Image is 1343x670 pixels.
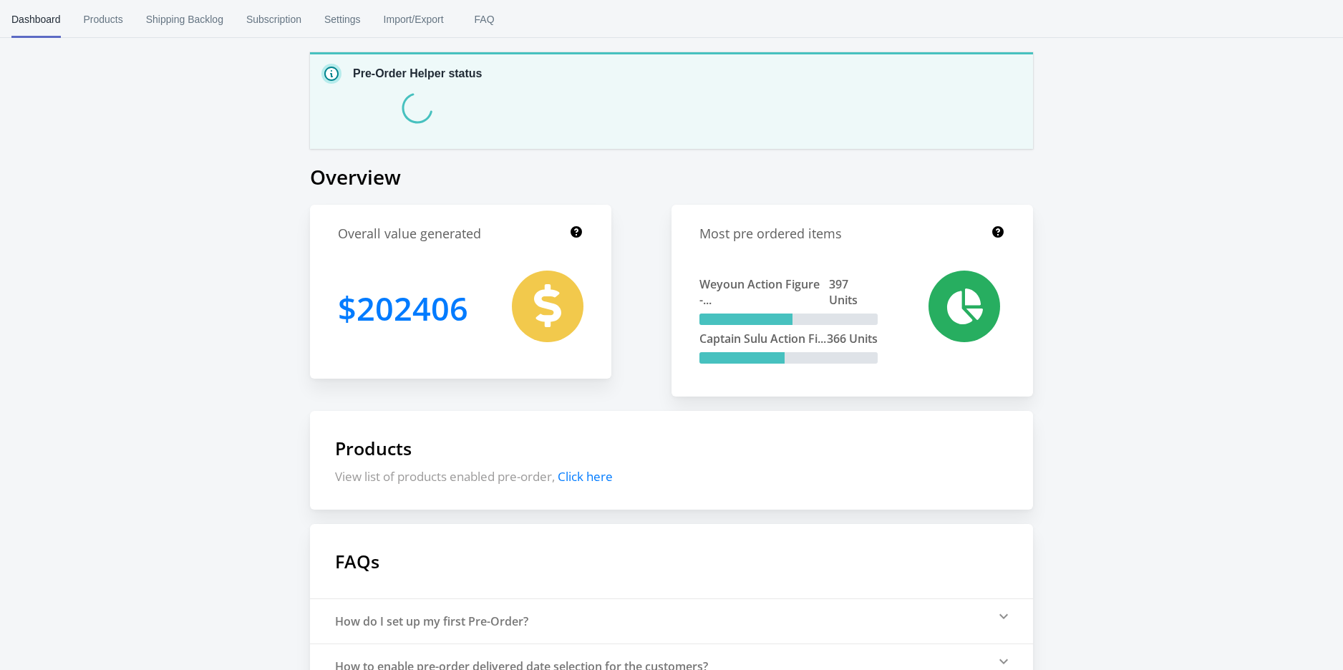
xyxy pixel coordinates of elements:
span: 397 Units [829,276,878,308]
div: How do I set up my first Pre-Order? [335,613,528,629]
span: Subscription [246,1,301,38]
span: Import/Export [384,1,444,38]
span: 366 Units [827,331,878,346]
span: Products [84,1,123,38]
h1: 202406 [338,271,468,346]
span: Click here [558,468,613,485]
span: FAQ [467,1,503,38]
span: Dashboard [11,1,61,38]
h1: FAQs [310,524,1033,598]
span: Weyoun Action Figure -... [699,276,829,308]
h1: Most pre ordered items [699,225,842,243]
span: Captain Sulu Action Fi... [699,331,826,346]
h1: Overview [310,163,1033,190]
h1: Overall value generated [338,225,481,243]
h1: Products [335,436,1008,460]
span: Settings [324,1,361,38]
p: Pre-Order Helper status [353,65,483,82]
p: View list of products enabled pre-order, [335,468,1008,485]
span: Shipping Backlog [146,1,223,38]
span: $ [338,286,357,330]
